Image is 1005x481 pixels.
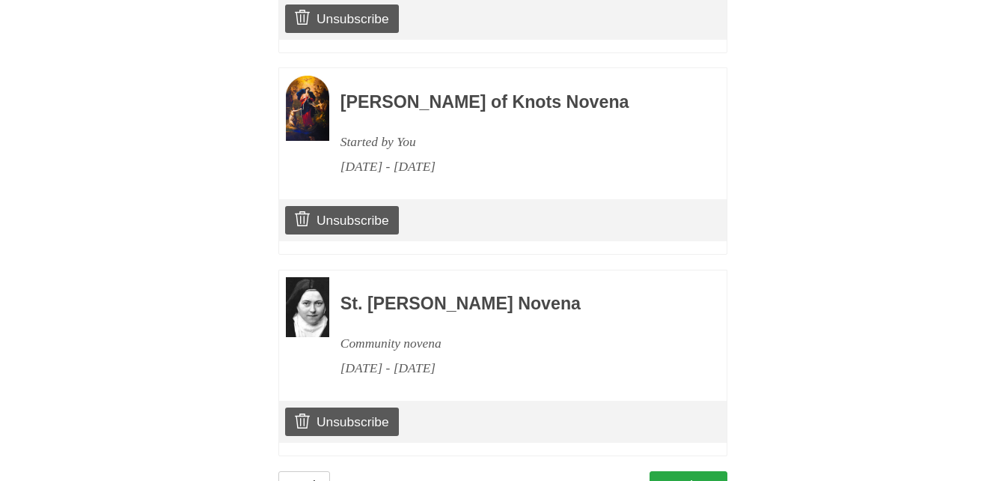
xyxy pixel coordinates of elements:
[285,206,398,235] a: Unsubscribe
[286,76,329,141] img: Novena image
[340,331,686,356] div: Community novena
[340,154,686,179] div: [DATE] - [DATE]
[340,356,686,381] div: [DATE] - [DATE]
[286,277,329,337] img: Novena image
[340,130,686,154] div: Started by You
[340,294,686,314] h3: St. [PERSON_NAME] Novena
[340,93,686,112] h3: [PERSON_NAME] of Knots Novena
[285,4,398,33] a: Unsubscribe
[285,408,398,436] a: Unsubscribe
